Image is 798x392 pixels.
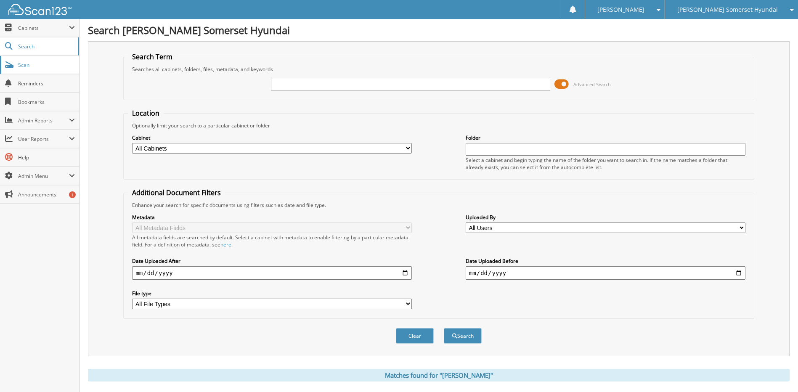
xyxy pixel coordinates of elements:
label: Date Uploaded Before [466,257,745,265]
div: Select a cabinet and begin typing the name of the folder you want to search in. If the name match... [466,156,745,171]
label: Metadata [132,214,412,221]
legend: Search Term [128,52,177,61]
div: All metadata fields are searched by default. Select a cabinet with metadata to enable filtering b... [132,234,412,248]
label: Date Uploaded After [132,257,412,265]
span: Scan [18,61,75,69]
label: Cabinet [132,134,412,141]
div: Searches all cabinets, folders, files, metadata, and keywords [128,66,749,73]
span: Admin Menu [18,172,69,180]
span: User Reports [18,135,69,143]
h1: Search [PERSON_NAME] Somerset Hyundai [88,23,790,37]
label: Uploaded By [466,214,745,221]
button: Search [444,328,482,344]
span: Reminders [18,80,75,87]
label: Folder [466,134,745,141]
iframe: Chat Widget [756,352,798,392]
span: Search [18,43,74,50]
input: start [132,266,412,280]
span: [PERSON_NAME] [597,7,644,12]
img: scan123-logo-white.svg [8,4,72,15]
div: 1 [69,191,76,198]
span: Advanced Search [573,81,611,87]
div: Enhance your search for specific documents using filters such as date and file type. [128,201,749,209]
span: Cabinets [18,24,69,32]
label: File type [132,290,412,297]
span: Bookmarks [18,98,75,106]
button: Clear [396,328,434,344]
legend: Additional Document Filters [128,188,225,197]
span: Announcements [18,191,75,198]
span: [PERSON_NAME] Somerset Hyundai [677,7,778,12]
span: Help [18,154,75,161]
input: end [466,266,745,280]
span: Admin Reports [18,117,69,124]
legend: Location [128,109,164,118]
div: Matches found for "[PERSON_NAME]" [88,369,790,381]
div: Optionally limit your search to a particular cabinet or folder [128,122,749,129]
a: here [220,241,231,248]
